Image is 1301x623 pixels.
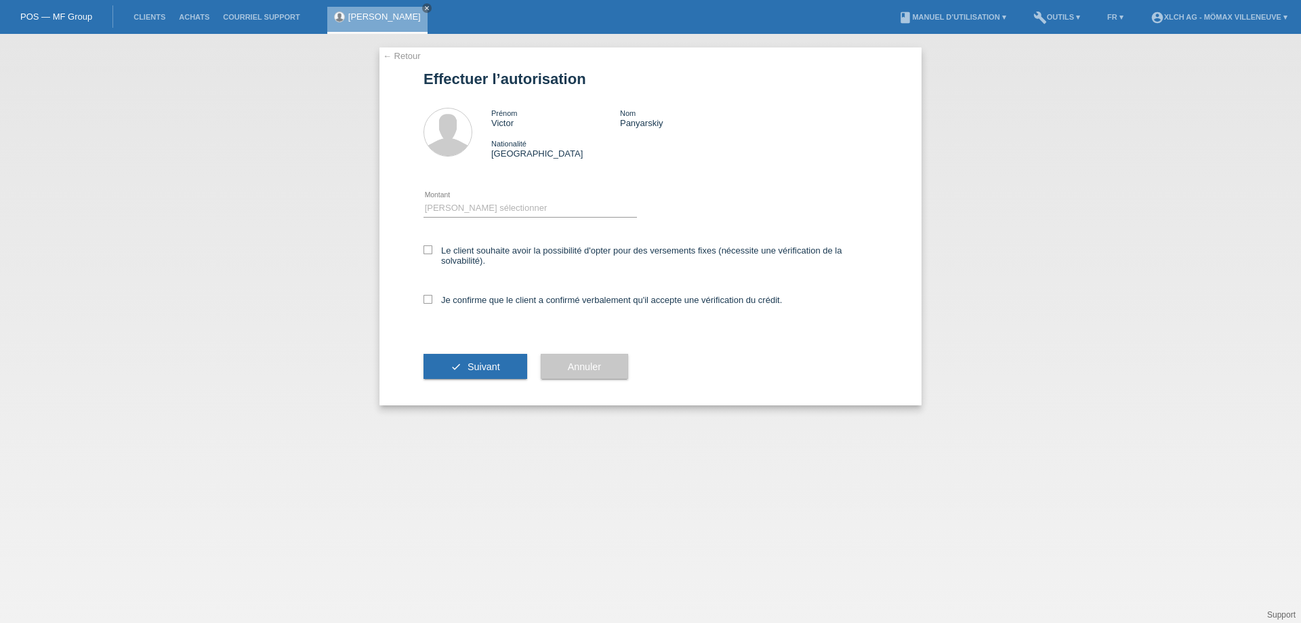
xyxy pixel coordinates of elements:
[1151,11,1164,24] i: account_circle
[1144,13,1294,21] a: account_circleXLCH AG - Mömax Villeneuve ▾
[1027,13,1087,21] a: buildOutils ▾
[424,71,877,87] h1: Effectuer l’autorisation
[568,361,601,372] span: Annuler
[1033,11,1047,24] i: build
[491,140,526,148] span: Nationalité
[620,109,636,117] span: Nom
[451,361,461,372] i: check
[422,3,432,13] a: close
[620,108,749,128] div: Panyarskiy
[899,11,912,24] i: book
[1267,610,1296,620] a: Support
[20,12,92,22] a: POS — MF Group
[491,108,620,128] div: Victor
[348,12,421,22] a: [PERSON_NAME]
[424,295,782,305] label: Je confirme que le client a confirmé verbalement qu'il accepte une vérification du crédit.
[424,5,430,12] i: close
[491,109,518,117] span: Prénom
[172,13,216,21] a: Achats
[491,138,620,159] div: [GEOGRAPHIC_DATA]
[127,13,172,21] a: Clients
[468,361,500,372] span: Suivant
[424,354,527,380] button: check Suivant
[892,13,1012,21] a: bookManuel d’utilisation ▾
[541,354,628,380] button: Annuler
[424,245,877,266] label: Le client souhaite avoir la possibilité d'opter pour des versements fixes (nécessite une vérifica...
[216,13,306,21] a: Courriel Support
[383,51,421,61] a: ← Retour
[1100,13,1130,21] a: FR ▾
